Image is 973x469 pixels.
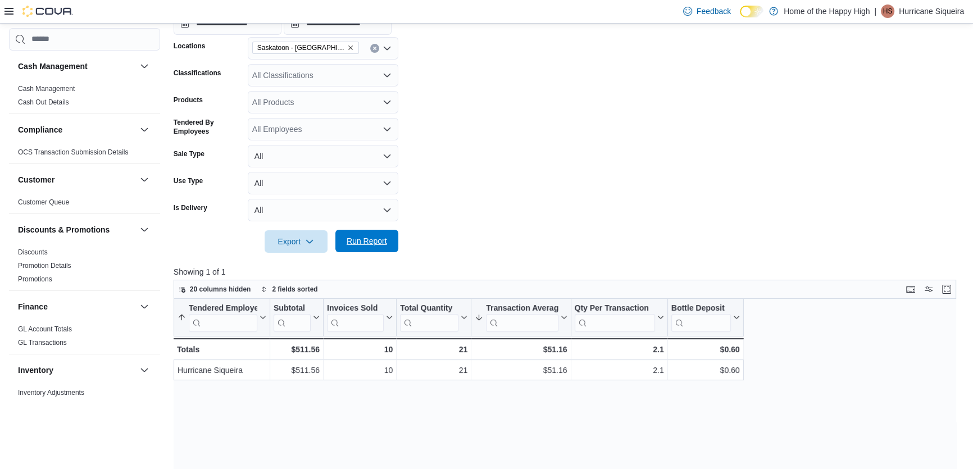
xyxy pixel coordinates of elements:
span: Export [271,230,321,253]
div: $51.16 [475,363,567,377]
button: Invoices Sold [327,303,393,331]
button: Finance [18,301,135,312]
span: OCS Transaction Submission Details [18,148,129,157]
div: Subtotal [274,303,311,331]
span: Run Report [347,235,387,247]
div: Transaction Average [486,303,558,331]
button: Enter fullscreen [940,283,953,296]
button: Display options [922,283,935,296]
label: Classifications [174,69,221,78]
span: HS [883,4,893,18]
div: Total Quantity [400,303,458,331]
div: Totals [177,343,266,356]
p: | [874,4,876,18]
button: Remove Saskatoon - Stonebridge - Prairie Records from selection in this group [347,44,354,51]
a: OCS Transaction Submission Details [18,148,129,156]
h3: Cash Management [18,61,88,72]
div: 2.1 [574,343,663,356]
button: Cash Management [138,60,151,73]
button: Compliance [18,124,135,135]
button: Subtotal [274,303,320,331]
input: Press the down key to open a popover containing a calendar. [174,12,281,35]
label: Locations [174,42,206,51]
div: Invoices Sold [327,303,384,313]
input: Press the down key to open a popover containing a calendar. [284,12,392,35]
button: Customer [138,173,151,186]
button: Tendered Employee [178,303,266,331]
div: Bottle Deposit [671,303,731,331]
h3: Compliance [18,124,62,135]
span: GL Transactions [18,338,67,347]
div: Invoices Sold [327,303,384,331]
button: Open list of options [383,98,392,107]
button: Keyboard shortcuts [904,283,917,296]
div: 21 [400,343,467,356]
a: Promotions [18,275,52,283]
img: Cova [22,6,73,17]
span: Feedback [697,6,731,17]
span: Inventory by Product Historical [18,402,110,411]
button: Total Quantity [400,303,467,331]
button: Cash Management [18,61,135,72]
a: Promotion Details [18,262,71,270]
label: Use Type [174,176,203,185]
div: Discounts & Promotions [9,245,160,290]
div: $511.56 [274,363,320,377]
button: Transaction Average [475,303,567,331]
button: 2 fields sorted [256,283,322,296]
button: Compliance [138,123,151,136]
button: Open list of options [383,71,392,80]
div: Transaction Average [486,303,558,313]
div: Bottle Deposit [671,303,731,313]
button: Inventory [18,365,135,376]
button: Qty Per Transaction [574,303,663,331]
div: $0.60 [671,343,740,356]
button: All [248,172,398,194]
a: Inventory Adjustments [18,389,84,397]
a: Discounts [18,248,48,256]
div: Hurricane Siqueira [881,4,894,18]
span: Promotion Details [18,261,71,270]
button: Discounts & Promotions [138,223,151,236]
a: GL Transactions [18,339,67,347]
div: Finance [9,322,160,354]
div: Tendered Employee [189,303,257,331]
button: Finance [138,300,151,313]
button: Bottle Deposit [671,303,740,331]
span: Cash Out Details [18,98,69,107]
span: Cash Management [18,84,75,93]
span: GL Account Totals [18,325,72,334]
div: $0.60 [671,363,740,377]
h3: Finance [18,301,48,312]
label: Sale Type [174,149,204,158]
div: Compliance [9,145,160,163]
button: Run Report [335,230,398,252]
div: Cash Management [9,82,160,113]
h3: Inventory [18,365,53,376]
button: Open list of options [383,44,392,53]
input: Dark Mode [740,6,763,17]
span: Discounts [18,248,48,257]
span: Saskatoon - [GEOGRAPHIC_DATA] - Prairie Records [257,42,345,53]
label: Products [174,95,203,104]
button: Customer [18,174,135,185]
button: Export [265,230,328,253]
span: 2 fields sorted [272,285,317,294]
div: 2.1 [574,363,663,377]
div: $51.16 [475,343,567,356]
button: All [248,145,398,167]
div: Tendered Employee [189,303,257,313]
div: $511.56 [274,343,320,356]
div: Subtotal [274,303,311,313]
p: Home of the Happy High [784,4,870,18]
button: Open list of options [383,125,392,134]
div: Total Quantity [400,303,458,313]
h3: Discounts & Promotions [18,224,110,235]
button: 20 columns hidden [174,283,256,296]
div: 21 [400,363,467,377]
a: GL Account Totals [18,325,72,333]
button: Inventory [138,363,151,377]
a: Inventory by Product Historical [18,402,110,410]
p: Showing 1 of 1 [174,266,964,277]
